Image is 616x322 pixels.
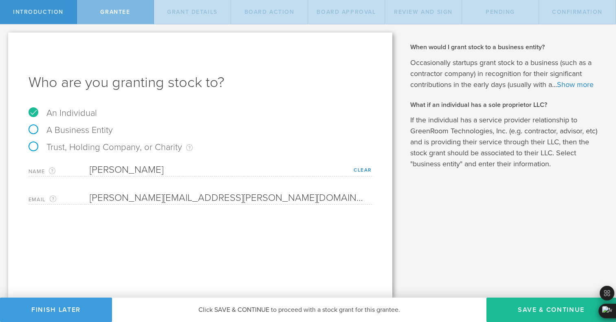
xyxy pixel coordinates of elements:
span: Grant Details [167,9,218,15]
span: Review and Sign [394,9,453,15]
span: Board Action [244,9,295,15]
p: Occasionally startups grant stock to a business (such as a contractor company) in recognition for... [410,57,604,90]
h2: When would I grant stock to a business entity? [410,43,604,52]
label: Email [29,195,90,204]
span: Board Approval [317,9,376,15]
span: Introduction [13,9,64,15]
p: If the individual has a service provider relationship to GreenRoom Technologies, Inc. (e.g. contr... [410,115,604,170]
label: Name [29,167,90,176]
div: Click SAVE & CONTINUE to proceed with a stock grant for this grantee. [112,298,486,322]
input: Required [90,164,372,176]
span: Pending [486,9,515,15]
label: Trust, Holding Company, or Charity [29,142,193,152]
h1: Who are you granting stock to? [29,73,372,92]
button: Save & Continue [486,298,616,322]
a: Clear [354,167,372,173]
input: Required [90,192,368,204]
span: Grantee [100,9,130,15]
h2: What if an individual has a sole proprietor LLC? [410,100,604,109]
span: Confirmation [552,9,603,15]
label: An Individual [29,108,97,118]
label: A Business Entity [29,125,113,135]
a: Show more [557,80,594,89]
